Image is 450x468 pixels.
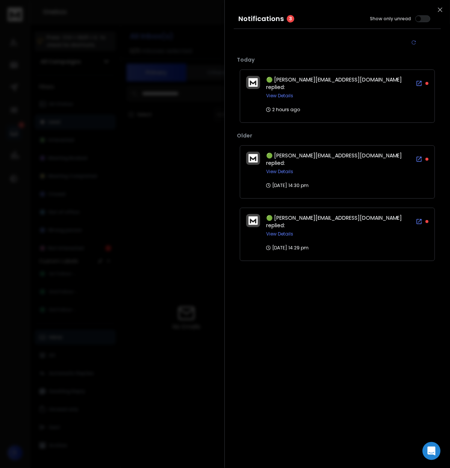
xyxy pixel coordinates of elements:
[266,152,402,167] span: 🟢 [PERSON_NAME][EMAIL_ADDRESS][DOMAIN_NAME] replied:
[237,56,438,63] p: Today
[266,107,300,113] p: 2 hours ago
[248,78,258,87] img: logo
[266,231,293,237] button: View Details
[248,154,258,163] img: logo
[237,132,438,139] p: Older
[238,14,284,24] h3: Notifications
[287,15,294,23] span: 3
[423,442,441,460] div: Open Intercom Messenger
[266,93,293,99] button: View Details
[266,214,402,229] span: 🟢 [PERSON_NAME][EMAIL_ADDRESS][DOMAIN_NAME] replied:
[266,169,293,175] button: View Details
[266,183,309,189] p: [DATE] 14:30 pm
[370,16,411,22] label: Show only unread
[248,216,258,225] img: logo
[266,245,309,251] p: [DATE] 14:29 pm
[266,76,402,91] span: 🟢 [PERSON_NAME][EMAIL_ADDRESS][DOMAIN_NAME] replied:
